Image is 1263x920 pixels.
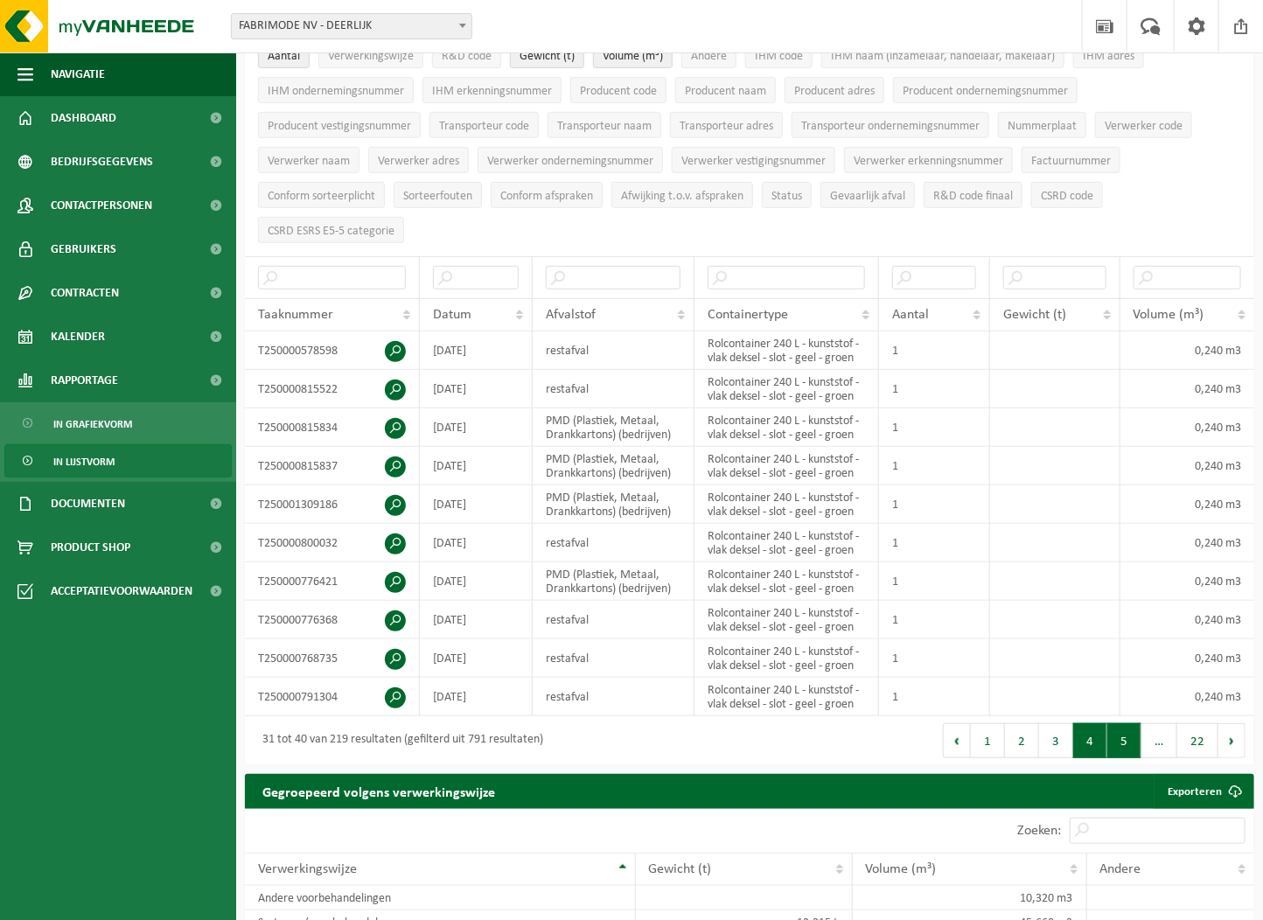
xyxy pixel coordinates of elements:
span: Aantal [892,308,929,322]
button: 4 [1073,723,1107,758]
button: Next [1218,723,1246,758]
span: Verwerker ondernemingsnummer [487,155,653,168]
button: Conform sorteerplicht : Activate to sort [258,182,385,208]
span: Containertype [708,308,788,322]
button: Producent codeProducent code: Activate to sort [570,77,666,103]
td: 0,240 m3 [1120,524,1254,562]
button: VerwerkingswijzeVerwerkingswijze: Activate to sort [318,42,423,68]
td: 0,240 m3 [1120,485,1254,524]
button: R&D code finaalR&amp;D code finaal: Activate to sort [924,182,1022,208]
button: Producent ondernemingsnummerProducent ondernemingsnummer: Activate to sort [893,77,1078,103]
span: IHM naam (inzamelaar, handelaar, makelaar) [831,50,1055,63]
td: 1 [879,678,990,716]
td: T250000768735 [245,639,420,678]
td: PMD (Plastiek, Metaal, Drankkartons) (bedrijven) [533,447,695,485]
span: Producent adres [794,85,875,98]
td: restafval [533,678,695,716]
td: T250000815837 [245,447,420,485]
a: In grafiekvorm [4,407,232,440]
td: restafval [533,331,695,370]
span: Gebruikers [51,227,116,271]
span: Verwerker adres [378,155,459,168]
span: Conform sorteerplicht [268,190,375,203]
td: PMD (Plastiek, Metaal, Drankkartons) (bedrijven) [533,408,695,447]
td: 1 [879,485,990,524]
td: [DATE] [420,562,533,601]
span: Verwerker erkenningsnummer [854,155,1003,168]
span: Status [771,190,802,203]
span: Navigatie [51,52,105,96]
button: AndereAndere: Activate to sort [681,42,736,68]
td: [DATE] [420,331,533,370]
span: Nummerplaat [1008,120,1077,133]
td: 0,240 m3 [1120,331,1254,370]
button: Verwerker naamVerwerker naam: Activate to sort [258,147,359,173]
span: Producent naam [685,85,766,98]
button: Verwerker adresVerwerker adres: Activate to sort [368,147,469,173]
td: [DATE] [420,485,533,524]
td: Rolcontainer 240 L - kunststof - vlak deksel - slot - geel - groen [694,601,879,639]
span: IHM erkenningsnummer [432,85,552,98]
span: R&D code finaal [933,190,1013,203]
td: T250000800032 [245,524,420,562]
span: Bedrijfsgegevens [51,140,153,184]
button: IHM ondernemingsnummerIHM ondernemingsnummer: Activate to sort [258,77,414,103]
td: 1 [879,639,990,678]
span: Transporteur naam [557,120,652,133]
span: Transporteur adres [680,120,773,133]
span: Verwerker code [1105,120,1183,133]
span: Dashboard [51,96,116,140]
span: Verwerker naam [268,155,350,168]
span: Andere [691,50,727,63]
td: [DATE] [420,601,533,639]
button: R&D codeR&amp;D code: Activate to sort [432,42,501,68]
span: Transporteur code [439,120,529,133]
td: Rolcontainer 240 L - kunststof - vlak deksel - slot - geel - groen [694,370,879,408]
span: Afwijking t.o.v. afspraken [621,190,743,203]
td: Rolcontainer 240 L - kunststof - vlak deksel - slot - geel - groen [694,562,879,601]
td: T250000815834 [245,408,420,447]
span: Factuurnummer [1031,155,1111,168]
span: Producent code [580,85,657,98]
span: Kalender [51,315,105,359]
td: Rolcontainer 240 L - kunststof - vlak deksel - slot - geel - groen [694,408,879,447]
button: StatusStatus: Activate to sort [762,182,812,208]
td: Rolcontainer 240 L - kunststof - vlak deksel - slot - geel - groen [694,485,879,524]
span: IHM adres [1083,50,1134,63]
span: FABRIMODE NV - DEERLIJK [232,14,471,38]
span: Volume (m³) [603,50,663,63]
a: In lijstvorm [4,444,232,477]
span: Sorteerfouten [403,190,472,203]
span: Verwerker vestigingsnummer [681,155,826,168]
td: Rolcontainer 240 L - kunststof - vlak deksel - slot - geel - groen [694,524,879,562]
a: Exporteren [1154,774,1253,809]
button: SorteerfoutenSorteerfouten: Activate to sort [394,182,482,208]
span: Conform afspraken [500,190,593,203]
span: Volume (m³) [866,862,937,876]
td: [DATE] [420,678,533,716]
td: restafval [533,524,695,562]
td: [DATE] [420,370,533,408]
td: 0,240 m3 [1120,678,1254,716]
span: Contactpersonen [51,184,152,227]
td: [DATE] [420,408,533,447]
span: Gewicht (t) [1003,308,1066,322]
button: Producent naamProducent naam: Activate to sort [675,77,776,103]
span: Gewicht (t) [649,862,712,876]
td: restafval [533,370,695,408]
span: Taaknummer [258,308,333,322]
button: Transporteur naamTransporteur naam: Activate to sort [548,112,661,138]
td: PMD (Plastiek, Metaal, Drankkartons) (bedrijven) [533,485,695,524]
span: Datum [433,308,471,322]
td: 1 [879,447,990,485]
button: 2 [1005,723,1039,758]
span: Andere [1100,862,1141,876]
td: 1 [879,601,990,639]
span: IHM ondernemingsnummer [268,85,404,98]
button: Previous [943,723,971,758]
span: Transporteur ondernemingsnummer [801,120,980,133]
button: IHM codeIHM code: Activate to sort [745,42,813,68]
h2: Gegroepeerd volgens verwerkingswijze [245,774,513,808]
button: CSRD ESRS E5-5 categorieCSRD ESRS E5-5 categorie: Activate to sort [258,217,404,243]
button: CSRD codeCSRD code: Activate to sort [1031,182,1103,208]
